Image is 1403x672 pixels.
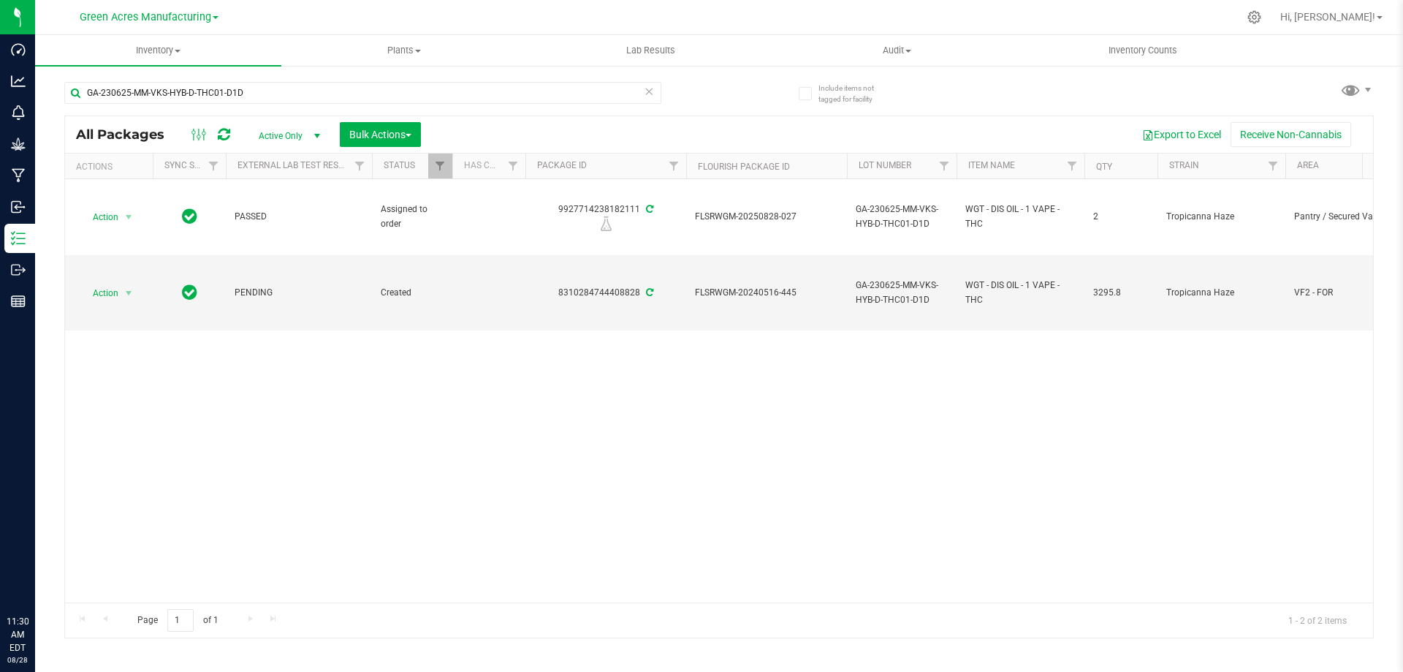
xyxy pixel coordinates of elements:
[662,154,686,178] a: Filter
[348,154,372,178] a: Filter
[428,154,452,178] a: Filter
[452,154,525,179] th: Has COA
[11,105,26,120] inline-svg: Monitoring
[1093,286,1149,300] span: 3295.8
[501,154,525,178] a: Filter
[340,122,421,147] button: Bulk Actions
[182,206,197,227] span: In Sync
[1245,10,1263,24] div: Manage settings
[523,216,688,231] div: R&D Lab Sample
[695,210,838,224] span: FLSRWGM-20250828-027
[1060,154,1084,178] a: Filter
[11,294,26,309] inline-svg: Reports
[120,207,138,227] span: select
[384,160,415,170] a: Status
[164,160,221,170] a: Sync Status
[1093,210,1149,224] span: 2
[11,137,26,151] inline-svg: Grow
[11,231,26,246] inline-svg: Inventory
[965,279,1076,306] span: WGT - DIS OIL - 1 VAPE - THC
[523,286,688,300] div: 8310284744408828
[7,615,28,654] p: 11:30 AM EDT
[7,654,28,665] p: 08/28
[856,279,948,306] span: GA-230625-MM-VKS-HYB-D-THC01-D1D
[125,609,230,632] span: Page of 1
[1089,44,1197,57] span: Inventory Counts
[11,42,26,57] inline-svg: Dashboard
[282,44,527,57] span: Plants
[167,609,194,632] input: 1
[644,287,653,298] span: Sync from Compliance System
[932,154,957,178] a: Filter
[349,129,411,140] span: Bulk Actions
[775,44,1019,57] span: Audit
[1166,210,1277,224] span: Tropicanna Haze
[11,263,26,277] inline-svg: Outbound
[1096,162,1112,172] a: Qty
[281,35,528,66] a: Plants
[381,286,444,300] span: Created
[1020,35,1266,66] a: Inventory Counts
[235,286,363,300] span: PENDING
[1280,11,1375,23] span: Hi, [PERSON_NAME]!
[774,35,1020,66] a: Audit
[1169,160,1199,170] a: Strain
[644,82,654,101] span: Clear
[76,127,179,143] span: All Packages
[11,168,26,183] inline-svg: Manufacturing
[35,44,281,57] span: Inventory
[76,162,147,172] div: Actions
[607,44,695,57] span: Lab Results
[80,11,211,23] span: Green Acres Manufacturing
[35,35,281,66] a: Inventory
[644,204,653,214] span: Sync from Compliance System
[1297,160,1319,170] a: Area
[859,160,911,170] a: Lot Number
[1277,609,1358,631] span: 1 - 2 of 2 items
[11,74,26,88] inline-svg: Analytics
[968,160,1015,170] a: Item Name
[1133,122,1231,147] button: Export to Excel
[1231,122,1351,147] button: Receive Non-Cannabis
[856,203,948,230] span: GA-230625-MM-VKS-HYB-D-THC01-D1D
[235,210,363,224] span: PASSED
[237,160,352,170] a: External Lab Test Result
[15,555,58,599] iframe: Resource center
[695,286,838,300] span: FLSRWGM-20240516-445
[11,200,26,214] inline-svg: Inbound
[698,162,790,172] a: Flourish Package ID
[80,207,119,227] span: Action
[1294,286,1386,300] span: VF2 - FOR
[1261,154,1285,178] a: Filter
[528,35,774,66] a: Lab Results
[523,203,688,231] div: 9927714238182111
[1166,286,1277,300] span: Tropicanna Haze
[182,282,197,303] span: In Sync
[64,82,661,104] input: Search Package ID, Item Name, SKU, Lot or Part Number...
[80,283,119,303] span: Action
[818,83,891,105] span: Include items not tagged for facility
[537,160,587,170] a: Package ID
[1294,210,1386,224] span: Pantry / Secured Vault
[965,203,1076,230] span: WGT - DIS OIL - 1 VAPE - THC
[381,203,444,230] span: Assigned to order
[120,283,138,303] span: select
[202,154,226,178] a: Filter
